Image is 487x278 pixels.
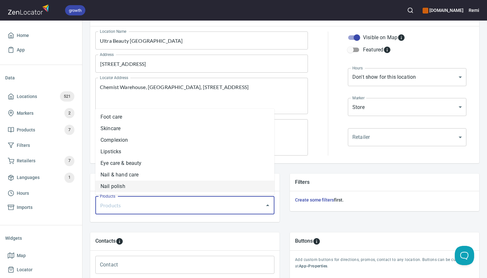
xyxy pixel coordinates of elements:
textarea: Chemist Warehouse, [GEOGRAPHIC_DATA], [STREET_ADDRESS] [100,84,303,108]
span: App [17,46,25,54]
div: Featured [363,46,391,54]
span: 2 [64,110,74,117]
h5: Filters [295,179,474,185]
span: Filters [17,141,30,149]
svg: Whether the location is visible on the map. [397,34,405,41]
h6: first. [295,196,474,203]
div: Store [348,98,466,116]
a: Home [5,28,77,43]
p: Add custom buttons for directions, promos, contact to any location. Buttons can be customized at > . [295,257,474,270]
span: Home [17,31,29,40]
div: growth [65,5,85,15]
svg: To add custom buttons for locations, please go to Apps > Properties > Buttons. [313,238,320,245]
li: Widgets [5,230,77,246]
li: Skincare [95,123,274,134]
a: Retailers7 [5,153,77,169]
div: Don't show for this location [348,68,466,86]
img: zenlocator [8,3,51,16]
span: Hours [17,189,29,197]
iframe: Help Scout Beacon - Open [455,246,474,265]
li: Complexion [95,134,274,146]
span: Locator [17,266,33,274]
b: Properties [308,264,327,268]
button: color-CE600E [423,8,428,13]
span: Products [17,126,35,134]
span: Map [17,252,26,260]
li: Lipsticks [95,146,274,157]
li: Eye care & beauty [95,157,274,169]
h5: Buttons [295,238,313,245]
span: Retailers [17,157,35,165]
div: ​ [348,128,466,146]
a: Map [5,248,77,263]
a: Languages1 [5,169,77,186]
button: Close [263,201,272,210]
span: Languages [17,174,40,182]
button: Remi [469,3,479,17]
span: Imports [17,203,33,211]
a: Markers2 [5,105,77,121]
li: Foot care [95,111,274,123]
span: 7 [64,126,74,134]
span: 1 [64,174,74,181]
a: Products7 [5,121,77,138]
a: Locator [5,263,77,277]
li: Data [5,70,77,85]
div: Visible on Map [363,34,405,41]
a: Filters [5,138,77,153]
b: App [299,264,306,268]
a: Imports [5,200,77,215]
h5: Contacts [95,238,116,245]
a: App [5,43,77,57]
button: Search [403,3,417,17]
span: growth [65,7,85,14]
a: Create some filters [295,197,334,202]
li: Nail & hand care [95,169,274,181]
svg: To add custom contact information for locations, please go to Apps > Properties > Contacts. [116,238,123,245]
div: Manage your apps [423,3,463,17]
li: Nail polish [95,181,274,192]
span: 7 [64,157,74,165]
a: Locations521 [5,88,77,105]
h6: [DOMAIN_NAME] [423,7,463,14]
svg: Featured locations are moved to the top of the search results list. [383,46,391,54]
span: Locations [17,93,37,101]
span: 521 [60,93,74,100]
a: Hours [5,186,77,201]
h6: Remi [469,7,479,14]
span: Markers [17,109,33,117]
input: Products [98,199,253,211]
